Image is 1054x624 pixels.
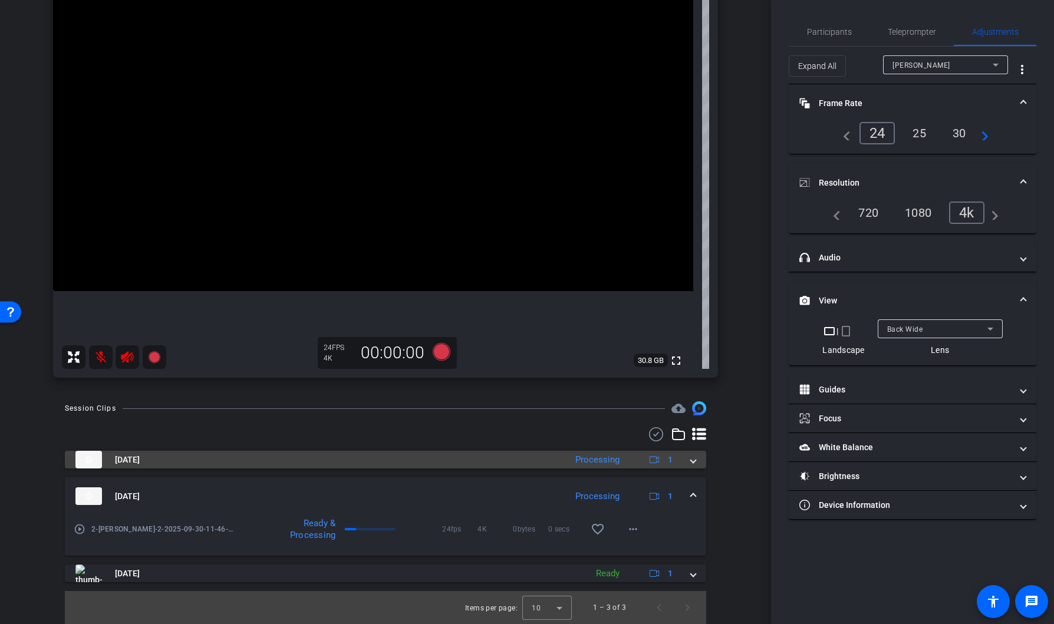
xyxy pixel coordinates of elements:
img: thumb-nail [75,451,102,468]
div: 00:00:00 [353,343,432,363]
mat-icon: navigate_before [826,206,841,220]
span: 0bytes [513,523,548,535]
img: thumb-nail [75,564,102,582]
button: Expand All [789,55,846,77]
mat-icon: navigate_next [974,126,989,140]
mat-icon: crop_landscape [822,324,836,338]
div: 720 [849,203,887,223]
span: Teleprompter [888,28,936,36]
span: 1 [668,454,673,466]
mat-expansion-panel-header: View [789,282,1036,319]
mat-expansion-panel-header: Resolution [789,164,1036,202]
div: 30 [944,123,975,143]
span: [DATE] [115,454,140,466]
mat-icon: fullscreen [669,354,683,368]
span: [PERSON_NAME] [892,61,950,70]
mat-panel-title: Device Information [799,499,1012,511]
span: Participants [807,28,852,36]
div: 1 – 3 of 3 [593,602,626,613]
span: [DATE] [115,490,140,503]
span: 1 [668,490,673,503]
mat-expansion-panel-header: thumb-nail[DATE]Processing1 [65,477,706,515]
button: Next page [673,593,701,622]
span: 2-[PERSON_NAME]-2-2025-09-30-11-46-24-836-0 [91,523,236,535]
mat-panel-title: Frame Rate [799,97,1012,110]
div: Items per page: [465,602,518,614]
div: 25 [904,123,935,143]
mat-expansion-panel-header: thumb-nail[DATE]Ready1 [65,564,706,582]
span: Destinations for your clips [671,401,686,415]
mat-expansion-panel-header: Focus [789,404,1036,432]
span: Back Wide [887,325,923,334]
span: 0 secs [548,523,584,535]
button: More Options for Adjustments Panel [1008,55,1036,84]
mat-panel-title: Focus [799,412,1012,425]
span: [DATE] [115,567,140,580]
div: Ready [590,567,625,580]
div: Resolution [789,202,1036,233]
div: 4K [324,354,353,363]
div: Processing [569,453,625,467]
div: Frame Rate [789,122,1036,154]
span: 24fps [442,523,477,535]
mat-icon: crop_portrait [839,324,853,338]
button: Previous page [645,593,673,622]
mat-icon: more_vert [1015,62,1029,77]
mat-panel-title: Audio [799,252,1012,264]
mat-icon: more_horiz [626,522,640,536]
div: Session Clips [65,402,116,414]
mat-icon: play_circle_outline [74,523,85,535]
mat-icon: navigate_next [984,206,999,220]
mat-expansion-panel-header: Device Information [789,491,1036,519]
mat-panel-title: White Balance [799,441,1012,454]
div: 1080 [896,203,940,223]
div: thumb-nail[DATE]Processing1 [65,515,706,556]
span: FPS [332,344,344,352]
span: Expand All [798,55,836,77]
span: Adjustments [972,28,1019,36]
span: 1 [668,567,673,580]
div: Landscape [822,344,864,356]
mat-icon: favorite_border [591,522,605,536]
img: thumb-nail [75,487,102,505]
span: 4K [477,523,513,535]
mat-expansion-panel-header: Audio [789,243,1036,272]
img: Session clips [692,401,706,415]
div: 24 [859,122,895,144]
div: 24 [324,343,353,352]
mat-icon: accessibility [986,595,1000,609]
div: Processing [569,490,625,503]
mat-expansion-panel-header: White Balance [789,433,1036,461]
mat-expansion-panel-header: thumb-nail[DATE]Processing1 [65,451,706,468]
div: | [822,324,864,338]
div: Ready & Processing [279,517,341,541]
mat-icon: cloud_upload [671,401,686,415]
div: View [789,319,1036,365]
mat-expansion-panel-header: Guides [789,375,1036,404]
div: 4k [949,202,984,224]
mat-icon: navigate_before [836,126,851,140]
mat-expansion-panel-header: Frame Rate [789,84,1036,122]
mat-panel-title: Brightness [799,470,1012,483]
mat-panel-title: View [799,295,1012,307]
mat-icon: message [1025,595,1039,609]
mat-panel-title: Resolution [799,177,1012,189]
span: 30.8 GB [634,354,668,368]
mat-expansion-panel-header: Brightness [789,462,1036,490]
mat-panel-title: Guides [799,384,1012,396]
